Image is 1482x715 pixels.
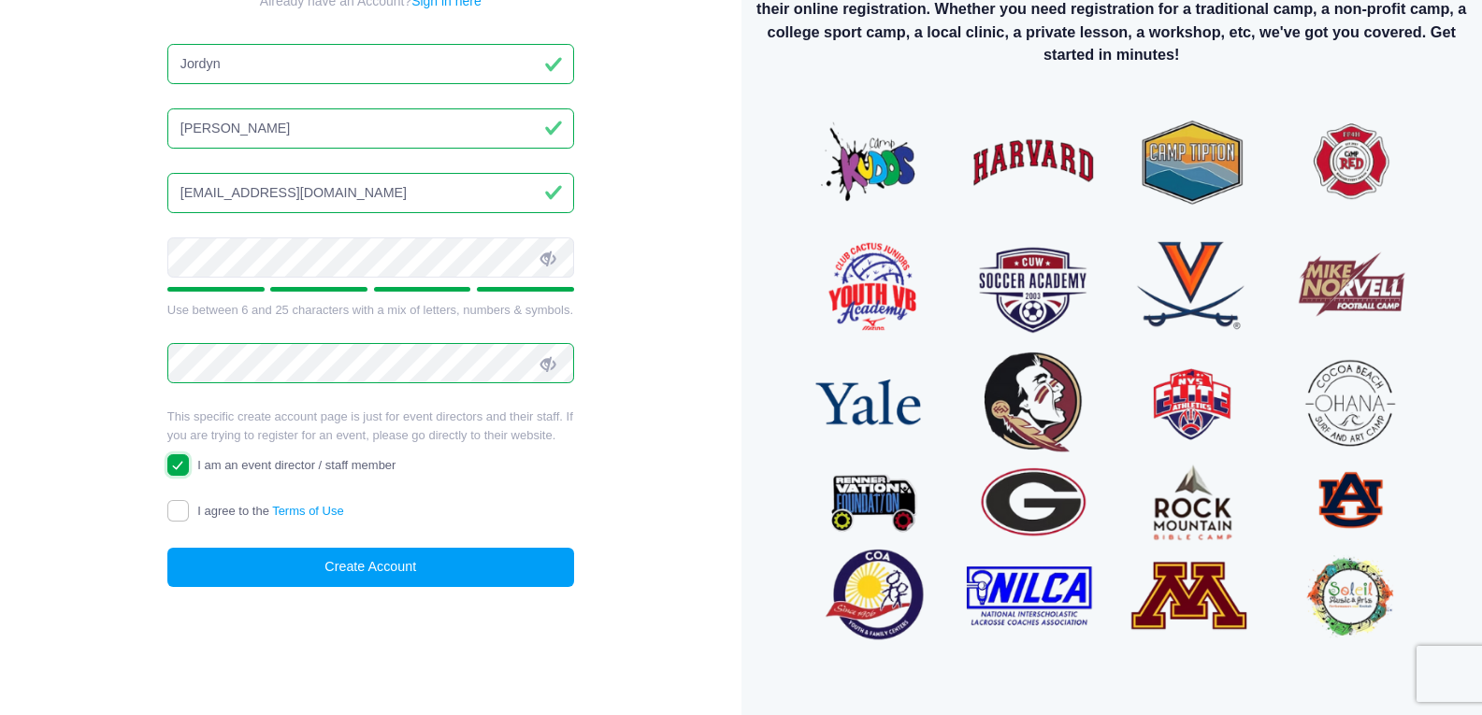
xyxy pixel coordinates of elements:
span: I agree to the [197,504,343,518]
button: Create Account [167,548,574,588]
input: I agree to theTerms of Use [167,500,189,522]
input: First Name [167,44,574,84]
div: Use between 6 and 25 characters with a mix of letters, numbers & symbols. [167,301,574,320]
span: I am an event director / staff member [197,458,396,472]
a: Terms of Use [272,504,344,518]
input: I am an event director / staff member [167,454,189,476]
input: Last Name [167,108,574,149]
p: This specific create account page is just for event directors and their staff. If you are trying ... [167,408,574,444]
input: Email [167,173,574,213]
